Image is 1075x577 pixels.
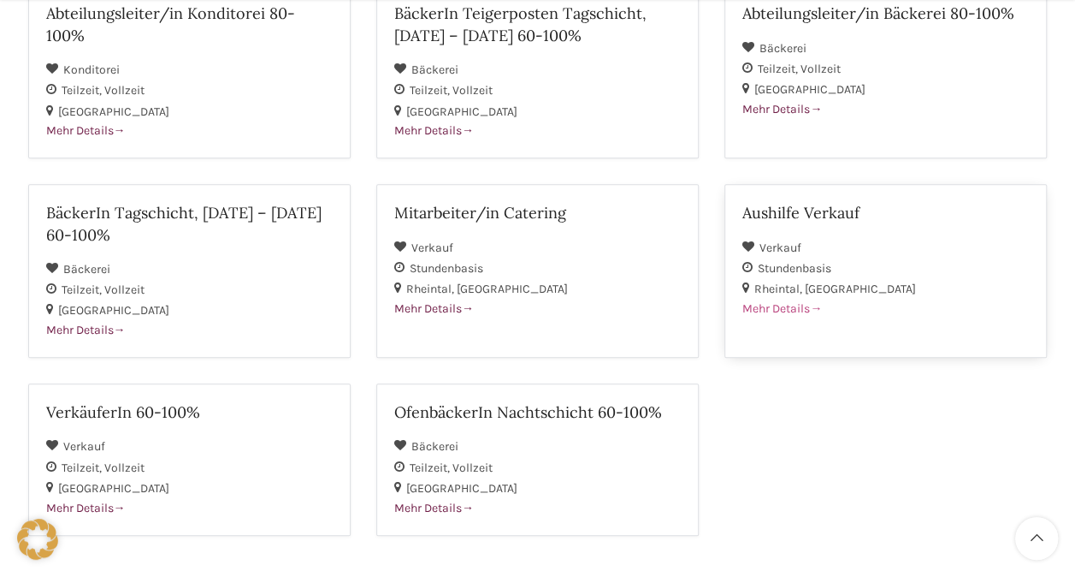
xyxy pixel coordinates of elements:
span: Teilzeit [410,83,452,98]
h2: Mitarbeiter/in Catering [394,202,681,223]
span: Rheintal [406,282,457,296]
span: Mehr Details [394,301,474,316]
span: Vollzeit [800,62,841,76]
span: Mehr Details [742,102,822,116]
span: Mehr Details [394,123,474,138]
span: Teilzeit [62,461,104,475]
span: Stundenbasis [758,261,831,276]
h2: Abteilungsleiter/in Konditorei 80-100% [46,3,333,45]
span: Verkauf [759,241,801,255]
a: VerkäuferIn 60-100% Verkauf Teilzeit Vollzeit [GEOGRAPHIC_DATA] Mehr Details [28,384,351,536]
span: Teilzeit [410,461,452,475]
span: Vollzeit [452,83,493,98]
span: Teilzeit [62,83,104,98]
span: Teilzeit [758,62,800,76]
h2: Aushilfe Verkauf [742,202,1029,223]
span: [GEOGRAPHIC_DATA] [58,481,169,496]
span: Vollzeit [104,83,145,98]
span: Mehr Details [46,123,126,138]
span: [GEOGRAPHIC_DATA] [805,282,916,296]
span: Vollzeit [452,461,493,475]
a: Scroll to top button [1015,517,1058,560]
span: Mehr Details [742,301,822,316]
span: [GEOGRAPHIC_DATA] [457,282,568,296]
h2: VerkäuferIn 60-100% [46,402,333,423]
span: [GEOGRAPHIC_DATA] [406,104,517,119]
h2: Abteilungsleiter/in Bäckerei 80-100% [742,3,1029,24]
span: Konditorei [63,62,120,77]
span: Bäckerei [759,41,806,56]
span: [GEOGRAPHIC_DATA] [754,82,865,97]
a: OfenbäckerIn Nachtschicht 60-100% Bäckerei Teilzeit Vollzeit [GEOGRAPHIC_DATA] Mehr Details [376,384,699,536]
a: Aushilfe Verkauf Verkauf Stundenbasis Rheintal [GEOGRAPHIC_DATA] Mehr Details [724,184,1047,358]
span: Bäckerei [411,439,458,454]
a: Mitarbeiter/in Catering Verkauf Stundenbasis Rheintal [GEOGRAPHIC_DATA] Mehr Details [376,184,699,358]
a: BäckerIn Tagschicht, [DATE] – [DATE] 60-100% Bäckerei Teilzeit Vollzeit [GEOGRAPHIC_DATA] Mehr De... [28,184,351,358]
span: Mehr Details [394,501,474,515]
h2: BäckerIn Teigerposten Tagschicht, [DATE] – [DATE] 60-100% [394,3,681,45]
span: Vollzeit [104,283,145,297]
span: Verkauf [411,241,453,255]
span: Verkauf [63,439,105,454]
span: Teilzeit [62,283,104,297]
span: Mehr Details [46,323,126,337]
span: Vollzeit [104,461,145,475]
span: [GEOGRAPHIC_DATA] [58,104,169,119]
span: Rheintal [754,282,805,296]
h2: BäckerIn Tagschicht, [DATE] – [DATE] 60-100% [46,202,333,245]
span: [GEOGRAPHIC_DATA] [58,303,169,318]
span: Stundenbasis [410,261,483,276]
span: Mehr Details [46,501,126,515]
span: [GEOGRAPHIC_DATA] [406,481,517,496]
h2: OfenbäckerIn Nachtschicht 60-100% [394,402,681,423]
span: Bäckerei [63,262,110,277]
span: Bäckerei [411,62,458,77]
